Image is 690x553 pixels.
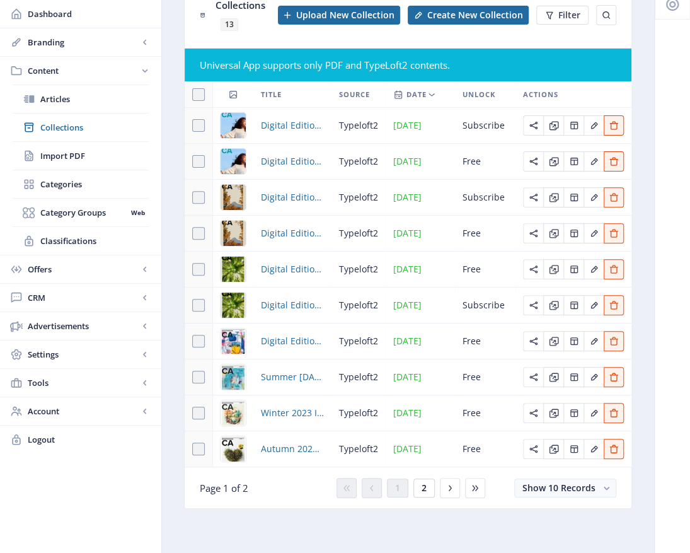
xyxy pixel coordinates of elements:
a: Category GroupsWeb [13,199,149,226]
a: Edit page [543,226,563,238]
a: Collections [13,114,149,141]
span: Filter [558,10,580,20]
button: 2 [413,479,435,498]
a: Edit page [563,154,584,166]
a: Edit page [523,119,543,131]
a: Edit page [563,298,584,310]
a: Edit page [604,406,624,418]
a: Articles [13,85,149,113]
span: Collections [40,121,149,134]
a: Edit page [563,190,584,202]
a: Edit page [604,370,624,382]
img: a78b0ab4-99b0-4341-9f9e-80be30e53d9a.png [221,113,246,138]
td: [DATE] [386,216,455,252]
td: [DATE] [386,395,455,431]
a: Edit page [563,442,584,454]
nb-badge: Web [127,206,149,219]
button: Show 10 Records [514,479,616,498]
a: Import PDF [13,142,149,170]
span: Unlock [463,87,495,102]
span: Branding [28,36,139,49]
a: Edit page [584,298,604,310]
img: cover.png [221,185,246,210]
a: Edit page [563,119,584,131]
a: Edit page [543,442,563,454]
a: New page [400,6,529,25]
td: Free [455,216,515,252]
a: Edit page [523,370,543,382]
a: Edit page [584,190,604,202]
td: Free [455,252,515,288]
a: Digital Edition 1.2 [261,298,324,313]
a: Winter 2023 Issue [261,405,324,421]
a: Edit page [523,262,543,274]
a: Edit page [604,334,624,346]
td: [DATE] [386,252,455,288]
span: Page 1 of 2 [200,482,248,494]
a: Edit page [563,406,584,418]
button: 1 [387,479,408,498]
span: Account [28,405,139,417]
a: Edit page [563,226,584,238]
a: Edit page [604,190,624,202]
a: Edit page [604,262,624,274]
span: CRM [28,291,139,304]
a: Summer [DATE]-[DATE] [261,370,324,385]
td: typeloft2 [331,395,386,431]
img: 33edbad0-973d-4786-84e1-6f624c3889ac.png [221,293,246,318]
a: Edit page [604,119,624,131]
td: typeloft2 [331,252,386,288]
td: Free [455,323,515,359]
td: typeloft2 [331,431,386,467]
td: Subscribe [455,288,515,323]
a: Edit page [584,442,604,454]
a: Edit page [523,226,543,238]
a: Edit page [584,226,604,238]
span: Title [261,87,282,102]
td: Free [455,359,515,395]
a: Autumn 2023 Issue [261,441,324,457]
a: Edit page [584,406,604,418]
a: Edit page [543,370,563,382]
td: Subscribe [455,180,515,216]
button: Upload New Collection [278,6,400,25]
span: Digital Edition 1.3 [261,226,324,241]
td: Subscribe [455,108,515,144]
span: 1 [395,483,400,493]
img: cover.png [221,221,246,246]
td: [DATE] [386,108,455,144]
span: Date [406,87,427,102]
span: Create New Collection [427,10,523,20]
a: Digital Edition 1.4 [261,118,324,133]
a: Edit page [523,442,543,454]
a: Digital Edition 1.4 [261,154,324,169]
img: 17beff89-46e5-491c-9505-68dcfe563613.jpg [221,436,246,462]
img: a78b0ab4-99b0-4341-9f9e-80be30e53d9a.png [221,149,246,174]
td: [DATE] [386,144,455,180]
span: Dashboard [28,8,151,20]
a: Edit page [543,406,563,418]
a: Classifications [13,227,149,255]
span: Tools [28,376,139,389]
a: Edit page [604,442,624,454]
span: Offers [28,263,139,276]
a: Digital Edition 1.1 [261,334,324,349]
a: Edit page [523,154,543,166]
img: cover.jpg [221,329,246,354]
a: Edit page [584,154,604,166]
td: [DATE] [386,431,455,467]
span: 13 [221,18,238,31]
a: Edit page [604,298,624,310]
a: Edit page [543,190,563,202]
td: [DATE] [386,180,455,216]
a: Edit page [543,334,563,346]
button: Filter [536,6,589,25]
a: Edit page [584,262,604,274]
td: typeloft2 [331,323,386,359]
td: [DATE] [386,288,455,323]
